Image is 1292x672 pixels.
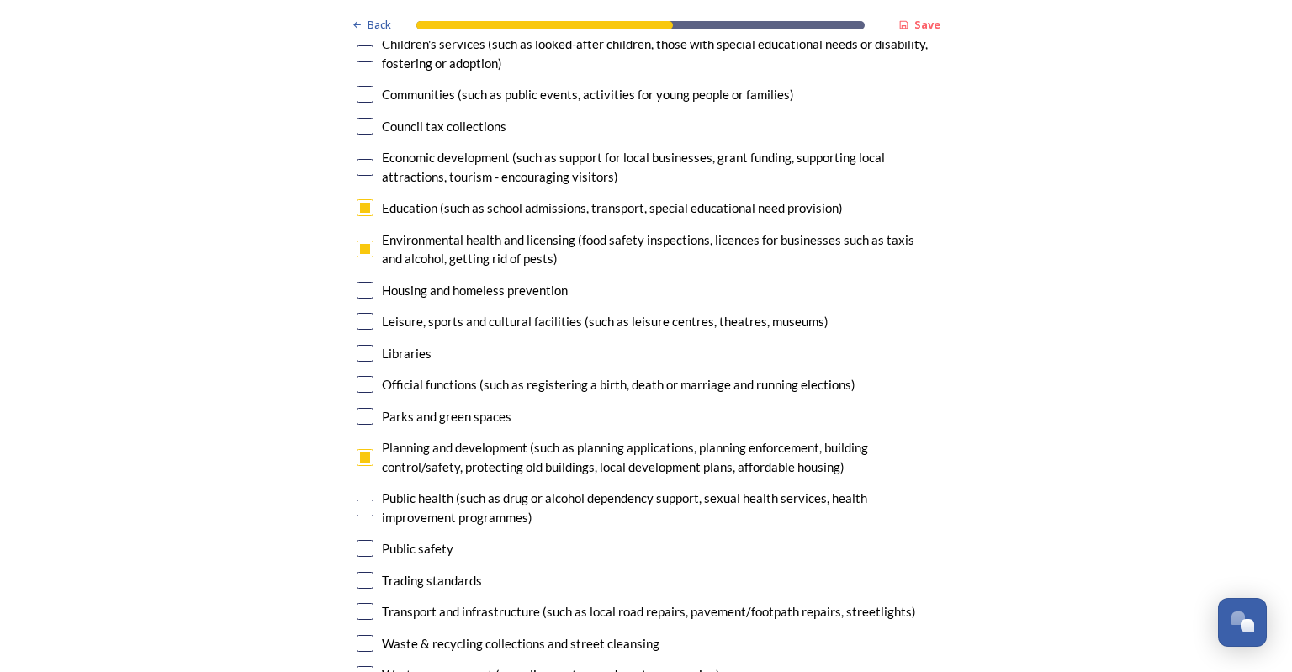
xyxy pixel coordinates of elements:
[382,375,855,394] div: Official functions (such as registering a birth, death or marriage and running elections)
[382,117,506,136] div: Council tax collections
[382,634,659,653] div: Waste & recycling collections and street cleansing
[382,198,843,218] div: Education (such as school admissions, transport, special educational need provision)
[382,344,432,363] div: Libraries
[382,407,511,426] div: Parks and green spaces
[382,281,568,300] div: Housing and homeless prevention
[382,438,935,476] div: Planning and development (such as planning applications, planning enforcement, building control/s...
[368,17,391,33] span: Back
[382,539,453,558] div: Public safety
[914,17,940,32] strong: Save
[382,312,829,331] div: Leisure, sports and cultural facilities (such as leisure centres, theatres, museums)
[382,148,935,186] div: Economic development (such as support for local businesses, grant funding, supporting local attra...
[382,85,794,104] div: Communities (such as public events, activities for young people or families)
[382,602,916,622] div: Transport and infrastructure (such as local road repairs, pavement/footpath repairs, streetlights)
[382,34,935,72] div: Children's services (such as looked-after children, those with special educational needs or disab...
[382,230,935,268] div: Environmental health and licensing (food safety inspections, licences for businesses such as taxi...
[382,489,935,526] div: Public health (such as drug or alcohol dependency support, sexual health services, health improve...
[1218,598,1267,647] button: Open Chat
[382,571,482,590] div: Trading standards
